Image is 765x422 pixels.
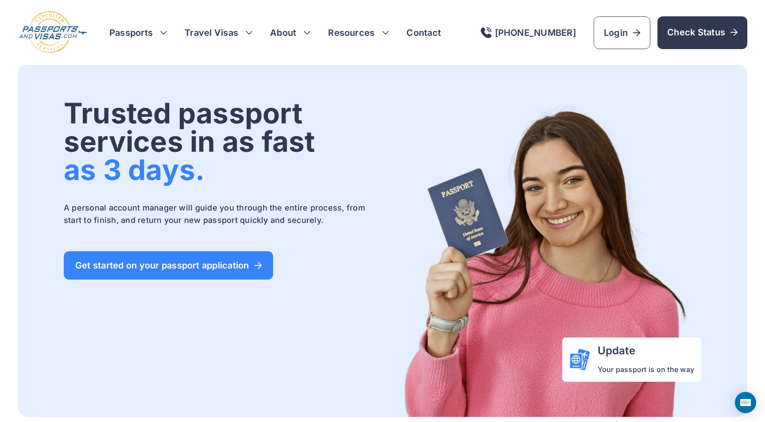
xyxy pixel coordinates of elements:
[75,261,262,270] span: Get started on your passport application
[64,202,381,226] p: A personal account manager will guide you through the entire process, from start to finish, and r...
[598,364,694,375] p: Your passport is on the way
[384,99,701,417] img: Passports and Visas.com
[598,345,694,357] h4: Update
[594,16,650,49] a: Login
[657,16,747,49] a: Check Status
[406,27,441,39] a: Contact
[667,26,738,38] span: Check Status
[328,27,389,39] h3: Resources
[64,153,205,187] span: as 3 days.
[735,392,756,413] div: Open Intercom Messenger
[18,11,88,54] img: Logo
[185,27,252,39] h3: Travel Visas
[64,99,381,184] h1: Trusted passport services in as fast
[109,27,167,39] h3: Passports
[270,27,296,39] a: About
[481,27,576,38] a: [PHONE_NUMBER]
[604,27,640,39] span: Login
[64,251,273,280] a: Get started on your passport application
